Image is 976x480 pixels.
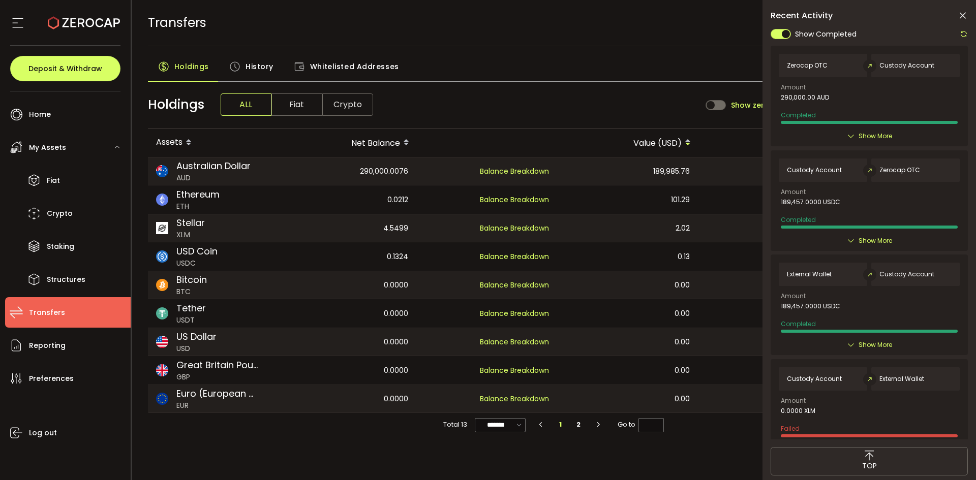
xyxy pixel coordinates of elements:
[480,223,549,233] span: Balance Breakdown
[47,272,85,287] span: Structures
[246,56,273,77] span: History
[558,242,698,271] div: 0.13
[277,385,416,412] div: 0.0000
[879,375,924,382] span: External Wallet
[558,214,698,242] div: 2.02
[558,356,698,385] div: 0.00
[781,293,806,299] span: Amount
[29,107,51,122] span: Home
[176,330,217,343] span: US Dollar
[277,328,416,356] div: 0.0000
[859,340,892,350] span: Show More
[176,286,207,297] span: BTC
[176,201,220,212] span: ETH
[148,14,206,31] span: Transfers
[859,131,892,141] span: Show More
[277,242,416,271] div: 0.1324
[558,134,699,151] div: Value (USD)
[480,195,549,205] span: Balance Breakdown
[787,375,842,382] span: Custody Account
[781,215,816,224] span: Completed
[781,84,806,90] span: Amount
[176,230,205,240] span: XLM
[731,102,802,109] span: Show zero balance
[156,250,168,263] img: usdc_portfolio.svg
[558,299,698,328] div: 0.00
[558,157,698,185] div: 189,985.76
[480,166,549,176] span: Balance Breakdown
[771,12,833,20] span: Recent Activity
[29,371,74,386] span: Preferences
[277,185,416,214] div: 0.0212
[176,273,207,286] span: Bitcoin
[277,214,416,242] div: 4.5499
[618,418,664,432] span: Go to
[174,56,209,77] span: Holdings
[862,461,877,471] span: TOP
[558,185,698,214] div: 101.29
[781,111,816,119] span: Completed
[47,173,60,188] span: Fiat
[781,424,800,433] span: Failed
[176,315,206,326] span: USDT
[558,271,698,299] div: 0.00
[47,239,74,254] span: Staking
[156,222,168,234] img: xlm_portfolio.png
[879,271,934,278] span: Custody Account
[322,93,373,116] span: Crypto
[176,159,251,173] span: Australian Dollar
[47,206,73,221] span: Crypto
[29,140,66,155] span: My Assets
[277,157,416,185] div: 290,000.0076
[781,189,806,195] span: Amount
[879,62,934,69] span: Custody Account
[148,95,204,114] span: Holdings
[480,365,549,376] span: Balance Breakdown
[28,65,102,72] span: Deposit & Withdraw
[781,319,816,328] span: Completed
[787,62,828,69] span: Zerocap OTC
[879,167,920,174] span: Zerocap OTC
[480,279,549,291] span: Balance Breakdown
[781,94,829,101] span: 290,000.00 AUD
[781,303,840,310] span: 189,457.0000 USDC
[310,56,399,77] span: Whitelisted Addresses
[569,418,588,432] li: 2
[176,372,259,382] span: GBP
[176,387,259,400] span: Euro (European Monetary Unit)
[480,251,549,262] span: Balance Breakdown
[29,338,66,353] span: Reporting
[156,336,168,348] img: usd_portfolio.svg
[156,307,168,319] img: usdt_portfolio.svg
[781,199,840,206] span: 189,457.0000 USDC
[156,364,168,376] img: gbp_portfolio.svg
[176,301,206,315] span: Tether
[795,29,857,40] span: Show Completed
[156,194,168,206] img: eth_portfolio.svg
[221,93,271,116] span: ALL
[787,167,842,174] span: Custody Account
[277,299,416,328] div: 0.0000
[176,258,218,269] span: USDC
[176,244,218,258] span: USD Coin
[176,358,259,372] span: Great Britain Pound
[156,165,168,177] img: aud_portfolio.svg
[925,431,976,480] iframe: Chat Widget
[558,385,698,412] div: 0.00
[277,134,417,151] div: Net Balance
[443,418,467,432] span: Total 13
[787,271,832,278] span: External Wallet
[781,407,815,414] span: 0.0000 XLM
[148,134,277,151] div: Assets
[29,305,65,320] span: Transfers
[176,343,217,354] span: USD
[552,418,570,432] li: 1
[29,426,57,440] span: Log out
[156,393,168,405] img: eur_portfolio.svg
[781,398,806,404] span: Amount
[176,216,205,230] span: Stellar
[156,279,168,291] img: btc_portfolio.svg
[558,328,698,356] div: 0.00
[176,400,259,411] span: EUR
